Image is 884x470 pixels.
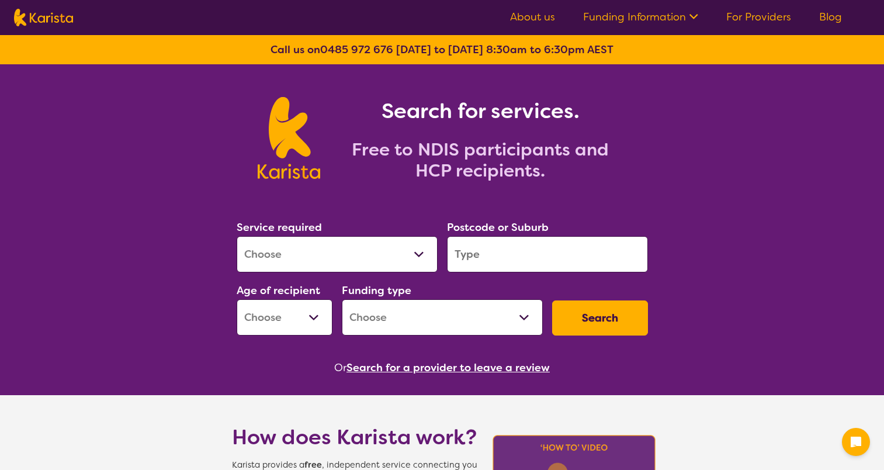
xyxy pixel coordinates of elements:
[271,43,613,57] b: Call us on [DATE] to [DATE] 8:30am to 6:30pm AEST
[447,236,648,272] input: Type
[334,97,626,125] h1: Search for services.
[232,423,477,451] h1: How does Karista work?
[346,359,550,376] button: Search for a provider to leave a review
[552,300,648,336] button: Search
[334,139,626,181] h2: Free to NDIS participants and HCP recipients.
[334,359,346,376] span: Or
[583,10,698,24] a: Funding Information
[237,284,320,298] label: Age of recipient
[510,10,555,24] a: About us
[342,284,411,298] label: Funding type
[726,10,791,24] a: For Providers
[819,10,842,24] a: Blog
[320,43,393,57] a: 0485 972 676
[14,9,73,26] img: Karista logo
[237,220,322,234] label: Service required
[447,220,549,234] label: Postcode or Suburb
[258,97,320,179] img: Karista logo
